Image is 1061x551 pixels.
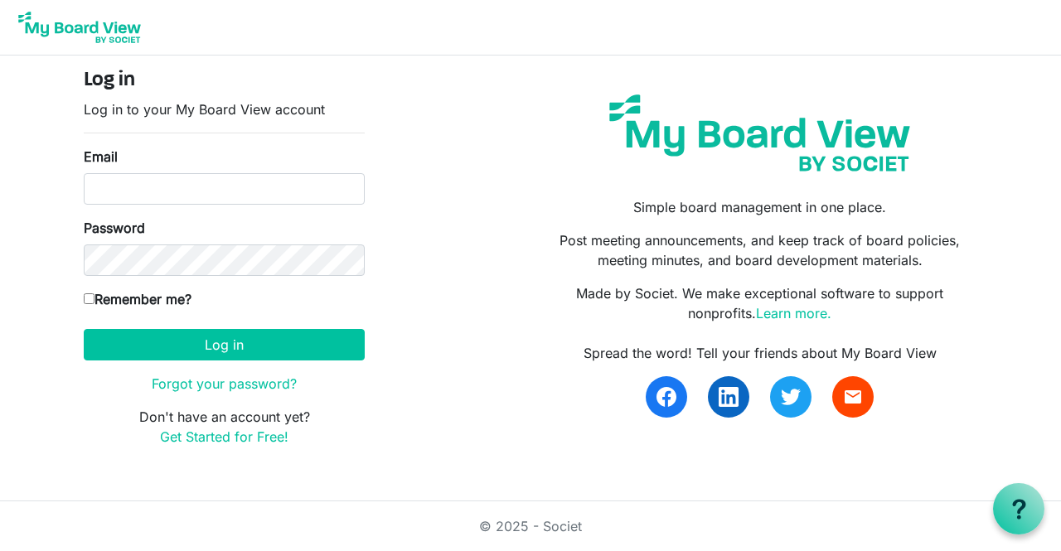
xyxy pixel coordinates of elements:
[84,147,118,167] label: Email
[543,343,977,363] div: Spread the word! Tell your friends about My Board View
[152,375,297,392] a: Forgot your password?
[84,69,365,93] h4: Log in
[719,387,739,407] img: linkedin.svg
[781,387,801,407] img: twitter.svg
[543,283,977,323] p: Made by Societ. We make exceptional software to support nonprofits.
[84,293,94,304] input: Remember me?
[84,407,365,447] p: Don't have an account yet?
[832,376,874,418] a: email
[84,99,365,119] p: Log in to your My Board View account
[84,289,191,309] label: Remember me?
[84,218,145,238] label: Password
[843,387,863,407] span: email
[756,305,831,321] a: Learn more.
[543,230,977,270] p: Post meeting announcements, and keep track of board policies, meeting minutes, and board developm...
[656,387,676,407] img: facebook.svg
[597,82,923,184] img: my-board-view-societ.svg
[13,7,146,48] img: My Board View Logo
[479,518,582,534] a: © 2025 - Societ
[160,428,288,445] a: Get Started for Free!
[543,197,977,217] p: Simple board management in one place.
[84,329,365,360] button: Log in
